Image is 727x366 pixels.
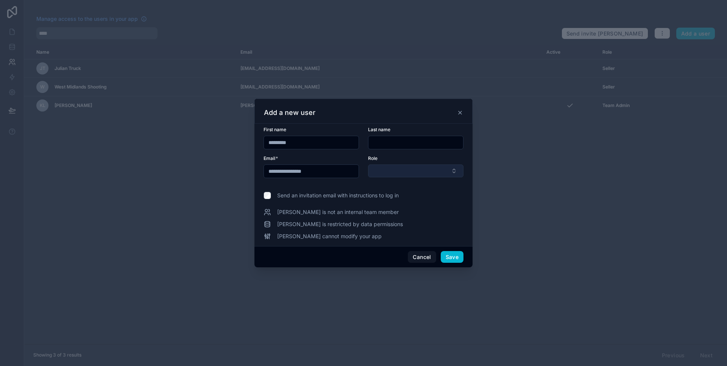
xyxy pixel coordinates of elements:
[368,164,463,177] button: Select Button
[264,127,286,132] span: First name
[277,208,399,216] span: [PERSON_NAME] is not an internal team member
[264,108,315,117] h3: Add a new user
[277,220,403,228] span: [PERSON_NAME] is restricted by data permissions
[264,155,275,161] span: Email
[368,127,390,132] span: Last name
[264,192,271,199] input: Send an invitation email with instructions to log in
[368,155,378,161] span: Role
[408,251,436,263] button: Cancel
[277,233,382,240] span: [PERSON_NAME] cannot modify your app
[277,192,399,199] span: Send an invitation email with instructions to log in
[441,251,463,263] button: Save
